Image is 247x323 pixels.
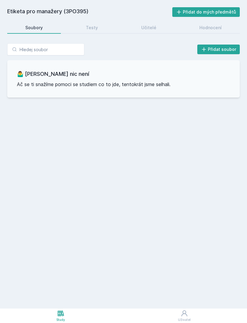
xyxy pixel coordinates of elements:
[56,318,65,322] div: Study
[7,22,61,34] a: Soubory
[199,25,222,31] div: Hodnocení
[7,43,84,55] input: Hledej soubor
[182,22,240,34] a: Hodnocení
[123,22,174,34] a: Učitelé
[172,7,240,17] button: Přidat do mých předmětů
[86,25,98,31] div: Testy
[141,25,156,31] div: Učitelé
[197,45,240,54] button: Přidat soubor
[17,70,230,78] h3: 🤷‍♂️ [PERSON_NAME] nic není
[68,22,116,34] a: Testy
[25,25,43,31] div: Soubory
[7,7,172,17] h2: Etiketa pro manažery (3PO395)
[178,318,191,322] div: Uživatel
[17,81,230,88] p: Ač se ti snažíme pomoci se studiem co to jde, tentokrát jsme selhali.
